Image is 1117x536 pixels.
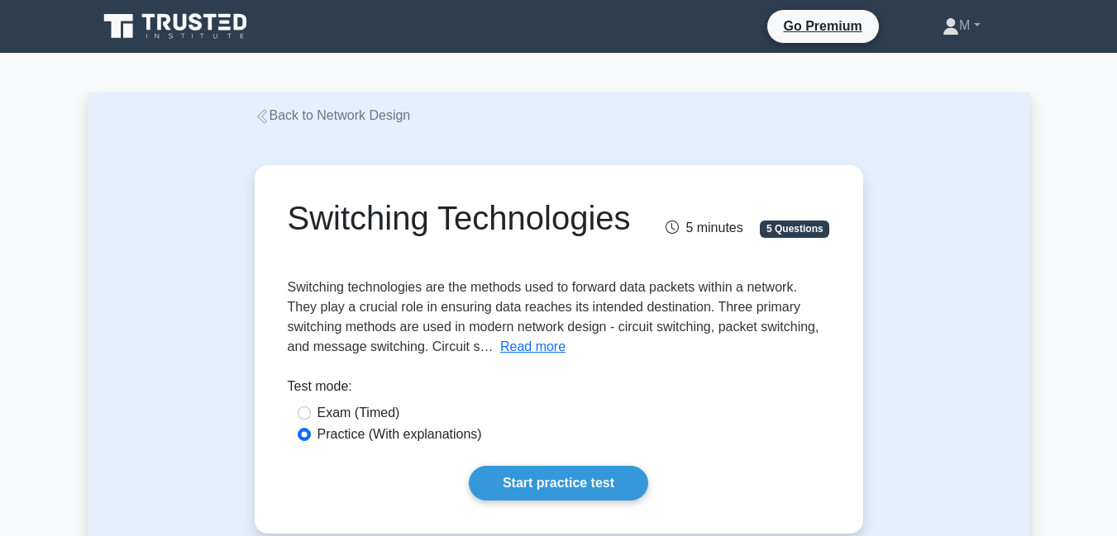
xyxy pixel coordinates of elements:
[288,198,642,238] h1: Switching Technologies
[288,280,819,353] span: Switching technologies are the methods used to forward data packets within a network. They play a...
[469,466,648,500] a: Start practice test
[317,403,400,423] label: Exam (Timed)
[288,377,830,403] div: Test mode:
[255,108,411,122] a: Back to Network Design
[903,9,1019,42] a: M
[774,16,872,36] a: Go Premium
[666,221,742,235] span: 5 minutes
[500,337,566,357] button: Read more
[760,221,829,237] span: 5 Questions
[317,425,482,444] label: Practice (With explanations)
